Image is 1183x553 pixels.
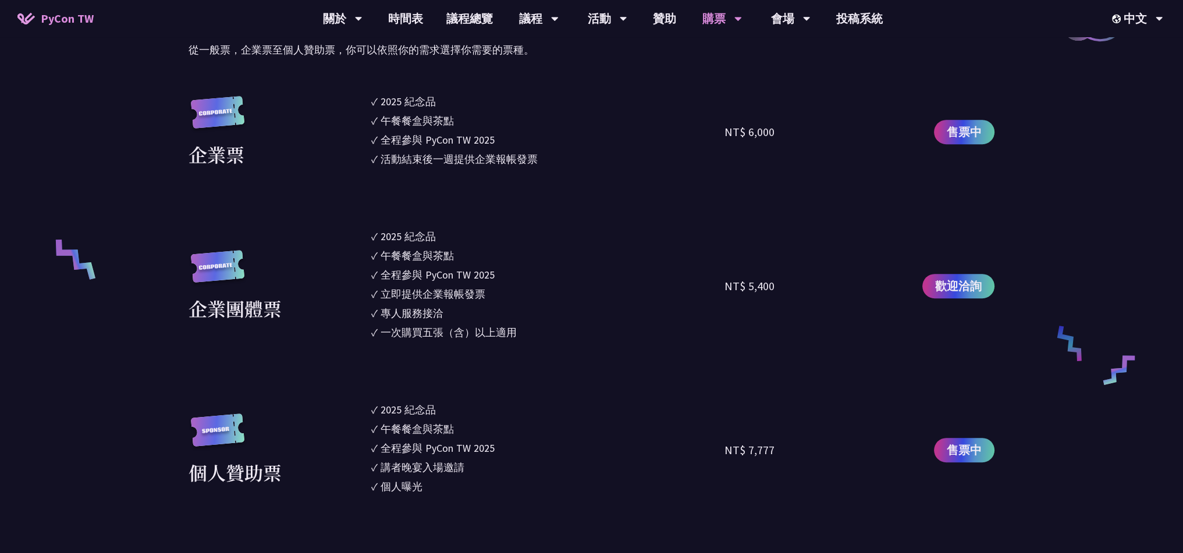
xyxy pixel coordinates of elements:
[381,132,495,148] div: 全程參與 PyCon TW 2025
[371,324,725,340] li: ✓
[189,294,282,322] div: 企業團體票
[381,286,485,302] div: 立即提供企業報帳發票
[381,440,495,456] div: 全程參與 PyCon TW 2025
[189,458,282,486] div: 個人贊助票
[381,421,454,437] div: 午餐餐盒與茶點
[947,123,982,141] span: 售票中
[381,113,454,129] div: 午餐餐盒與茶點
[189,41,994,59] p: 從一般票，企業票至個人贊助票，你可以依照你的需求選擇你需要的票種。
[381,459,464,475] div: 講者晚宴入場邀請
[381,229,436,244] div: 2025 紀念品
[381,479,422,494] div: 個人曝光
[189,413,247,458] img: sponsor.43e6a3a.svg
[189,96,247,141] img: corporate.a587c14.svg
[947,441,982,459] span: 售票中
[381,305,443,321] div: 專人服務接洽
[371,132,725,148] li: ✓
[371,440,725,456] li: ✓
[371,305,725,321] li: ✓
[381,324,517,340] div: 一次購買五張（含）以上適用
[934,438,994,462] a: 售票中
[724,441,775,459] div: NT$ 7,777
[724,123,775,141] div: NT$ 6,000
[381,248,454,263] div: 午餐餐盒與茶點
[371,421,725,437] li: ✓
[724,277,775,295] div: NT$ 5,400
[371,248,725,263] li: ✓
[935,277,982,295] span: 歡迎洽詢
[934,120,994,144] a: 售票中
[371,402,725,418] li: ✓
[381,94,436,109] div: 2025 紀念品
[371,113,725,129] li: ✓
[371,94,725,109] li: ✓
[371,267,725,283] li: ✓
[922,274,994,298] a: 歡迎洽詢
[189,250,247,295] img: corporate.a587c14.svg
[371,229,725,244] li: ✓
[381,267,495,283] div: 全程參與 PyCon TW 2025
[371,479,725,494] li: ✓
[381,402,436,418] div: 2025 紀念品
[371,459,725,475] li: ✓
[1112,15,1124,23] img: Locale Icon
[381,151,538,167] div: 活動結束後一週提供企業報帳發票
[6,4,105,33] a: PyCon TW
[189,140,244,168] div: 企業票
[17,13,35,24] img: Home icon of PyCon TW 2025
[371,151,725,167] li: ✓
[371,286,725,302] li: ✓
[41,10,94,27] span: PyCon TW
